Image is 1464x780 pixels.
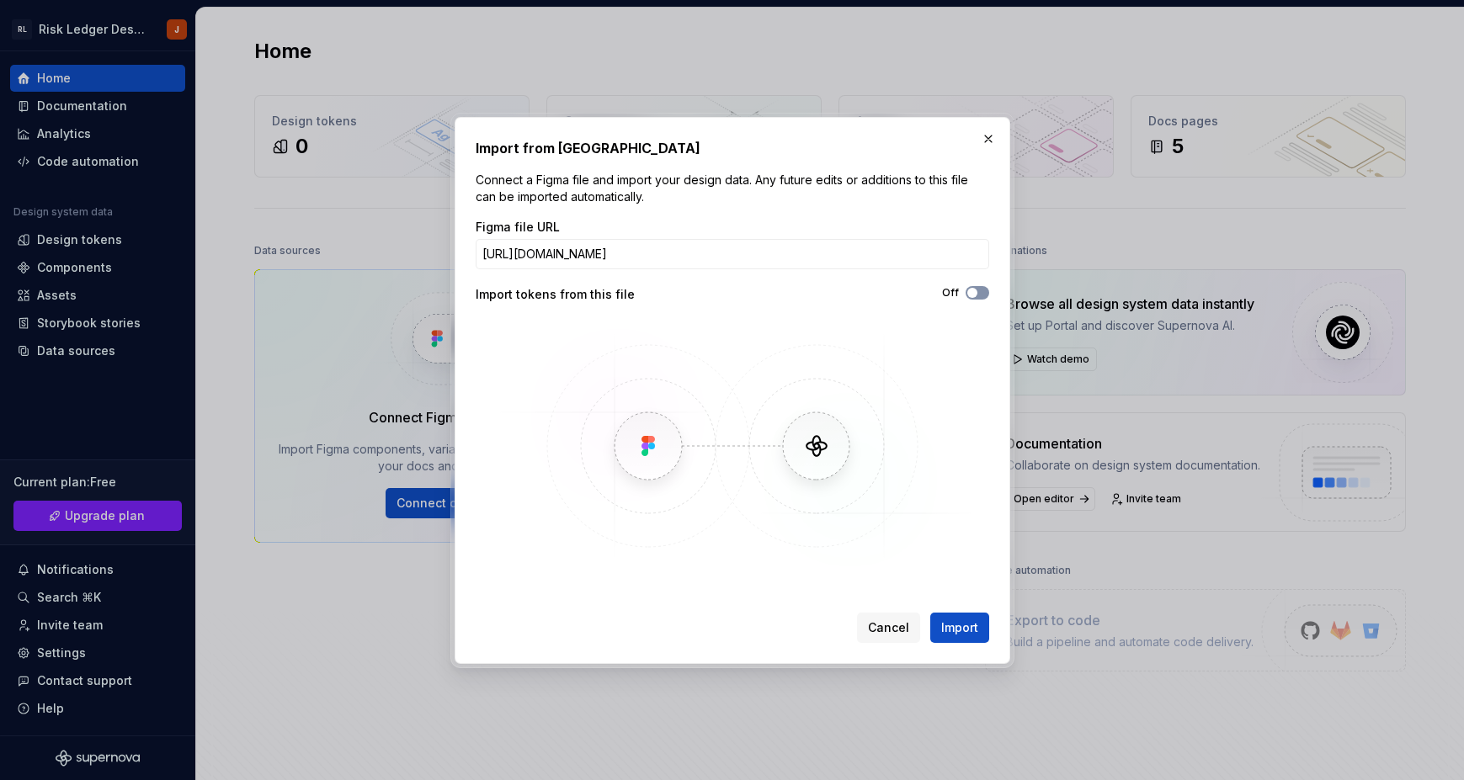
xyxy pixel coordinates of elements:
[476,286,732,303] div: Import tokens from this file
[476,172,989,205] p: Connect a Figma file and import your design data. Any future edits or additions to this file can ...
[868,619,909,636] span: Cancel
[476,219,560,236] label: Figma file URL
[930,613,989,643] button: Import
[476,138,989,158] h2: Import from [GEOGRAPHIC_DATA]
[941,619,978,636] span: Import
[857,613,920,643] button: Cancel
[942,286,959,300] label: Off
[476,239,989,269] input: https://figma.com/file/...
